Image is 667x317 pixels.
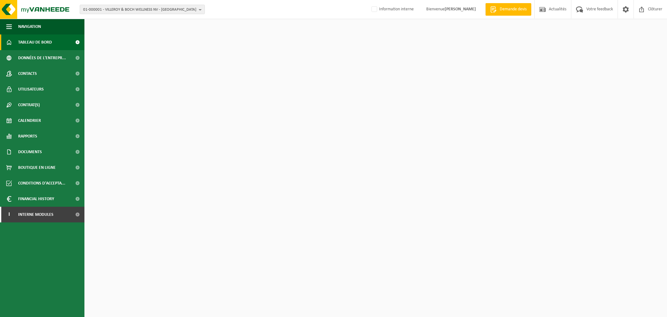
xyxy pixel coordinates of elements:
span: Calendrier [18,113,41,128]
span: Données de l'entrepr... [18,50,66,66]
label: Information interne [370,5,414,14]
span: I [6,207,12,222]
span: Boutique en ligne [18,160,56,175]
span: Utilisateurs [18,81,44,97]
span: Demande devis [498,6,528,13]
span: Conditions d'accepta... [18,175,65,191]
button: 01-000001 - VILLEROY & BOCH WELLNESS NV - [GEOGRAPHIC_DATA] [80,5,205,14]
strong: [PERSON_NAME] [445,7,476,12]
span: Rapports [18,128,37,144]
span: Financial History [18,191,54,207]
span: Contacts [18,66,37,81]
a: Demande devis [485,3,531,16]
span: Documents [18,144,42,160]
span: 01-000001 - VILLEROY & BOCH WELLNESS NV - [GEOGRAPHIC_DATA] [83,5,196,14]
span: Interne modules [18,207,53,222]
span: Tableau de bord [18,34,52,50]
span: Navigation [18,19,41,34]
span: Contrat(s) [18,97,40,113]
